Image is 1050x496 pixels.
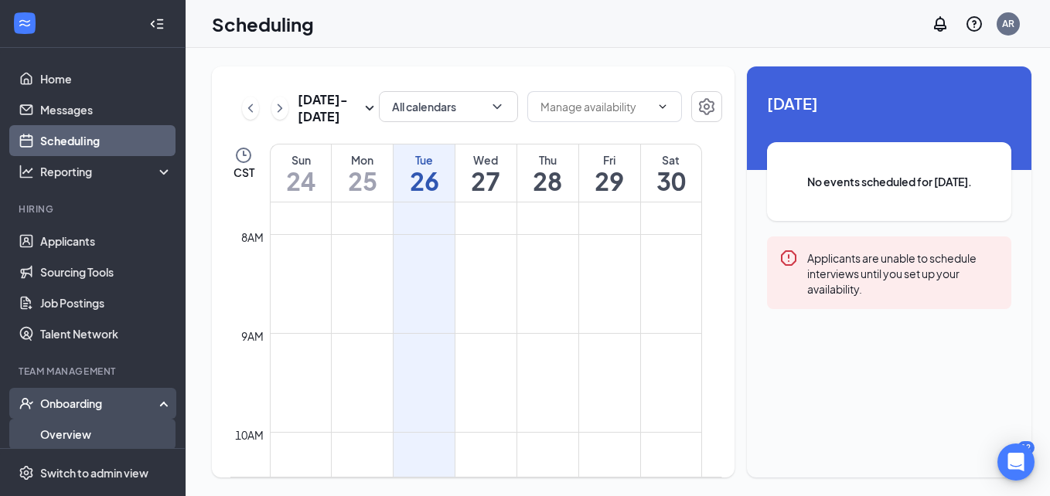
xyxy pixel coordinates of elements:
[394,168,455,194] h1: 26
[40,287,172,318] a: Job Postings
[40,226,172,256] a: Applicants
[271,144,331,202] a: August 24, 2025
[40,63,172,94] a: Home
[212,11,314,37] h1: Scheduling
[17,15,32,31] svg: WorkstreamLogo
[641,168,701,194] h1: 30
[332,144,393,202] a: August 25, 2025
[40,256,172,287] a: Sourcing Tools
[455,168,516,194] h1: 27
[238,229,267,246] div: 8am
[234,146,253,165] svg: Clock
[40,419,172,450] a: Overview
[271,168,331,194] h1: 24
[40,94,172,125] a: Messages
[332,168,393,194] h1: 25
[641,144,701,202] a: August 30, 2025
[394,152,455,168] div: Tue
[579,152,640,168] div: Fri
[40,125,172,156] a: Scheduling
[517,152,578,168] div: Thu
[379,91,518,122] button: All calendarsChevronDown
[40,318,172,349] a: Talent Network
[232,426,267,443] div: 10am
[807,249,999,297] div: Applicants are unable to schedule interviews until you set up your availability.
[579,168,640,194] h1: 29
[242,97,259,120] button: ChevronLeft
[40,164,173,179] div: Reporting
[1002,17,1014,30] div: AR
[238,328,267,345] div: 9am
[965,15,984,33] svg: QuestionInfo
[767,91,1011,115] span: [DATE]
[798,173,980,190] span: No events scheduled for [DATE].
[455,144,516,202] a: August 27, 2025
[332,152,393,168] div: Mon
[517,168,578,194] h1: 28
[455,152,516,168] div: Wed
[19,164,34,179] svg: Analysis
[656,100,669,113] svg: ChevronDown
[697,97,716,116] svg: Settings
[360,99,379,117] svg: SmallChevronDown
[394,144,455,202] a: August 26, 2025
[19,465,34,481] svg: Settings
[691,91,722,125] a: Settings
[691,91,722,122] button: Settings
[272,99,288,117] svg: ChevronRight
[271,152,331,168] div: Sun
[298,91,360,125] h3: [DATE] - [DATE]
[19,365,169,378] div: Team Management
[40,465,148,481] div: Switch to admin view
[40,396,159,411] div: Onboarding
[579,144,640,202] a: August 29, 2025
[540,98,650,115] input: Manage availability
[19,396,34,411] svg: UserCheck
[489,99,505,114] svg: ChevronDown
[1018,441,1035,454] div: 12
[243,99,258,117] svg: ChevronLeft
[779,249,798,267] svg: Error
[19,202,169,216] div: Hiring
[271,97,288,120] button: ChevronRight
[641,152,701,168] div: Sat
[517,144,578,202] a: August 28, 2025
[234,165,254,180] span: CST
[149,16,165,32] svg: Collapse
[997,443,1035,481] div: Open Intercom Messenger
[931,15,949,33] svg: Notifications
